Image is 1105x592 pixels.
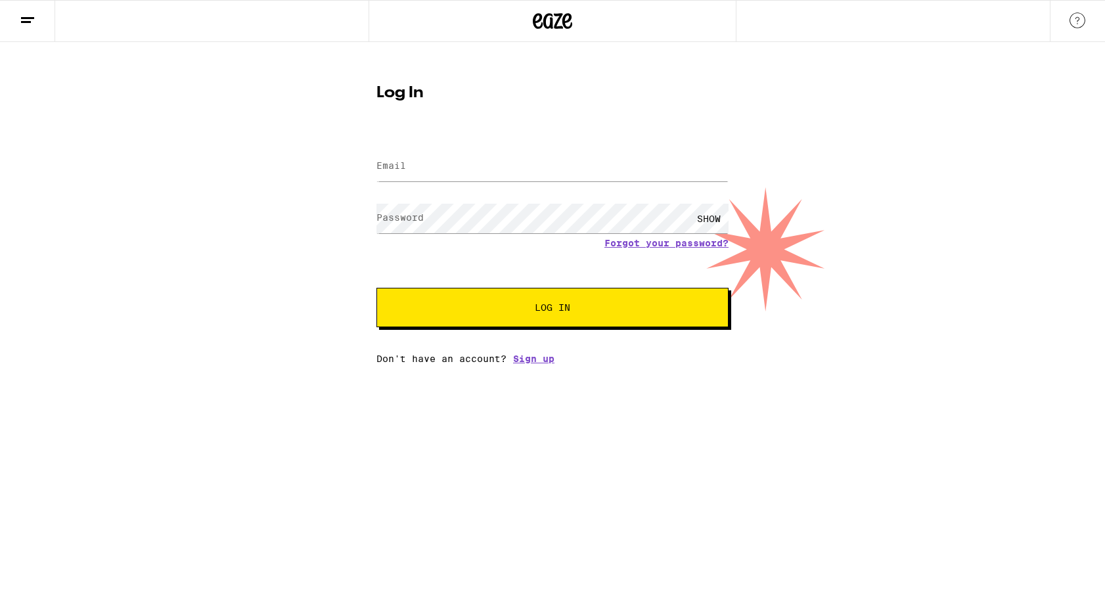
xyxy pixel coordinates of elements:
[376,212,424,223] label: Password
[689,204,729,233] div: SHOW
[513,353,554,364] a: Sign up
[535,303,570,312] span: Log In
[376,353,729,364] div: Don't have an account?
[376,152,729,181] input: Email
[376,85,729,101] h1: Log In
[376,288,729,327] button: Log In
[604,238,729,248] a: Forgot your password?
[376,160,406,171] label: Email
